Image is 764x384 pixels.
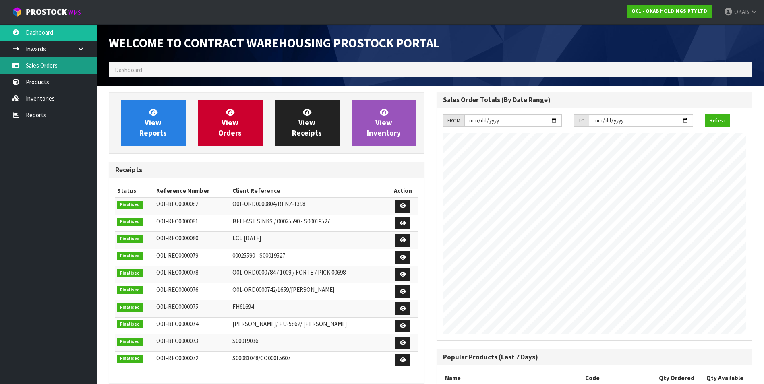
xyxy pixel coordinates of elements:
[117,320,143,328] span: Finalised
[156,217,198,225] span: O01-REC0000081
[232,354,290,362] span: S00083048/CO00015607
[156,234,198,242] span: O01-REC0000080
[154,184,230,197] th: Reference Number
[218,107,242,138] span: View Orders
[232,268,346,276] span: O01-ORD0000784 / 1009 / FORTE / PICK 00698
[12,7,22,17] img: cube-alt.png
[121,100,186,146] a: ViewReports
[443,353,746,361] h3: Popular Products (Last 7 Days)
[156,354,198,362] span: O01-REC0000072
[139,107,167,138] span: View Reports
[26,7,67,17] span: ProStock
[117,201,143,209] span: Finalised
[352,100,416,146] a: ViewInventory
[156,286,198,293] span: O01-REC0000076
[367,107,401,138] span: View Inventory
[156,337,198,345] span: O01-REC0000073
[115,66,142,74] span: Dashboard
[117,338,143,346] span: Finalised
[156,252,198,259] span: O01-REC0000079
[631,8,707,14] strong: O01 - OKAB HOLDINGS PTY LTD
[68,9,81,17] small: WMS
[443,114,464,127] div: FROM
[156,268,198,276] span: O01-REC0000078
[232,286,334,293] span: O01-ORD0000742/1659/[PERSON_NAME]
[117,252,143,260] span: Finalised
[232,303,254,310] span: FH61694
[232,320,347,328] span: [PERSON_NAME]/ PU-5862/ [PERSON_NAME]
[156,303,198,310] span: O01-REC0000075
[117,355,143,363] span: Finalised
[232,217,330,225] span: BELFAST SINKS / 00025590 - S00019527
[117,286,143,294] span: Finalised
[388,184,418,197] th: Action
[232,252,285,259] span: 00025590 - S00019527
[574,114,589,127] div: TO
[115,184,154,197] th: Status
[117,235,143,243] span: Finalised
[734,8,749,16] span: OKAB
[275,100,340,146] a: ViewReceipts
[232,234,261,242] span: LCL [DATE]
[117,218,143,226] span: Finalised
[230,184,388,197] th: Client Reference
[232,200,305,208] span: O01-ORD0000804/BFNZ-1398
[117,303,143,312] span: Finalised
[232,337,258,345] span: S00019036
[156,320,198,328] span: O01-REC0000074
[156,200,198,208] span: O01-REC0000082
[109,35,440,51] span: Welcome to Contract Warehousing ProStock Portal
[115,166,418,174] h3: Receipts
[443,96,746,104] h3: Sales Order Totals (By Date Range)
[705,114,730,127] button: Refresh
[198,100,263,146] a: ViewOrders
[292,107,322,138] span: View Receipts
[117,269,143,277] span: Finalised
